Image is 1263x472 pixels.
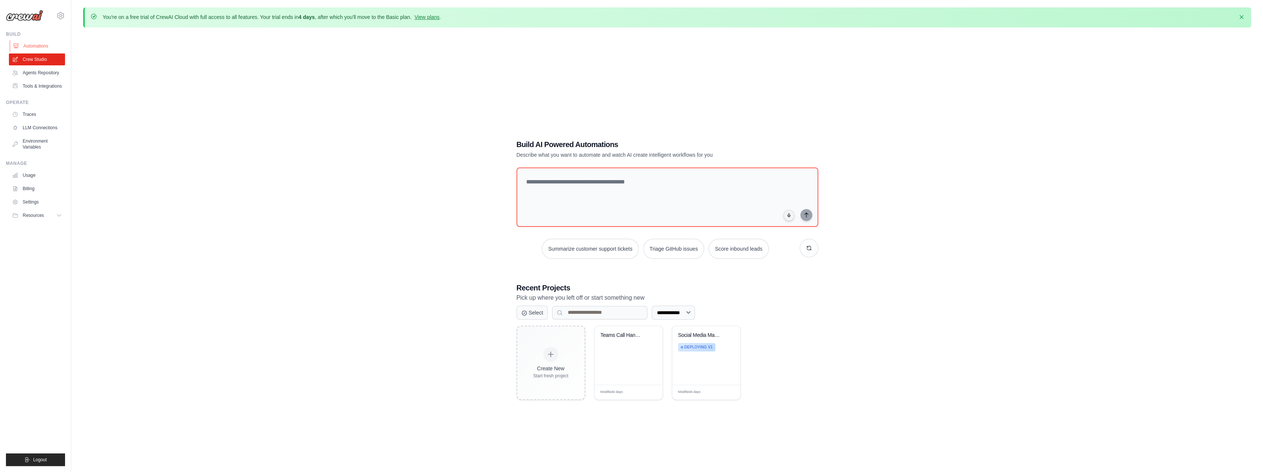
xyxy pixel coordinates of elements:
[9,122,65,134] a: LLM Connections
[9,209,65,221] button: Resources
[600,390,623,395] span: Modified 4 days
[23,212,44,218] span: Resources
[722,390,729,395] span: Edit
[9,80,65,92] a: Tools & Integrations
[9,169,65,181] a: Usage
[645,390,651,395] span: Edit
[33,457,47,463] span: Logout
[9,135,65,153] a: Environment Variables
[800,239,818,257] button: Get new suggestions
[6,31,65,37] div: Build
[643,239,704,259] button: Triage GitHub issues
[6,160,65,166] div: Manage
[9,67,65,79] a: Agents Repository
[9,53,65,65] a: Crew Studio
[516,293,818,303] p: Pick up where you left off or start something new
[516,306,548,320] button: Select
[516,283,818,293] h3: Recent Projects
[684,344,713,350] span: Deploying v1
[542,239,638,259] button: Summarize customer support tickets
[9,196,65,208] a: Settings
[414,14,439,20] a: View plans
[298,14,315,20] strong: 4 days
[783,210,794,221] button: Click to speak your automation idea
[678,332,723,339] div: Social Media Management & Analytics Crew
[103,13,441,21] p: You're on a free trial of CrewAI Cloud with full access to all features. Your trial ends in , aft...
[678,390,701,395] span: Modified 4 days
[6,100,65,105] div: Operate
[709,239,769,259] button: Score inbound leads
[516,139,766,150] h1: Build AI Powered Automations
[533,365,569,372] div: Create New
[6,453,65,466] button: Logout
[9,183,65,195] a: Billing
[533,373,569,379] div: Start fresh project
[516,151,766,159] p: Describe what you want to automate and watch AI create intelligent workflows for you
[6,10,43,21] img: Logo
[600,332,645,339] div: Teams Call Handler with Dynamics 365 Integration
[10,40,66,52] a: Automations
[9,108,65,120] a: Traces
